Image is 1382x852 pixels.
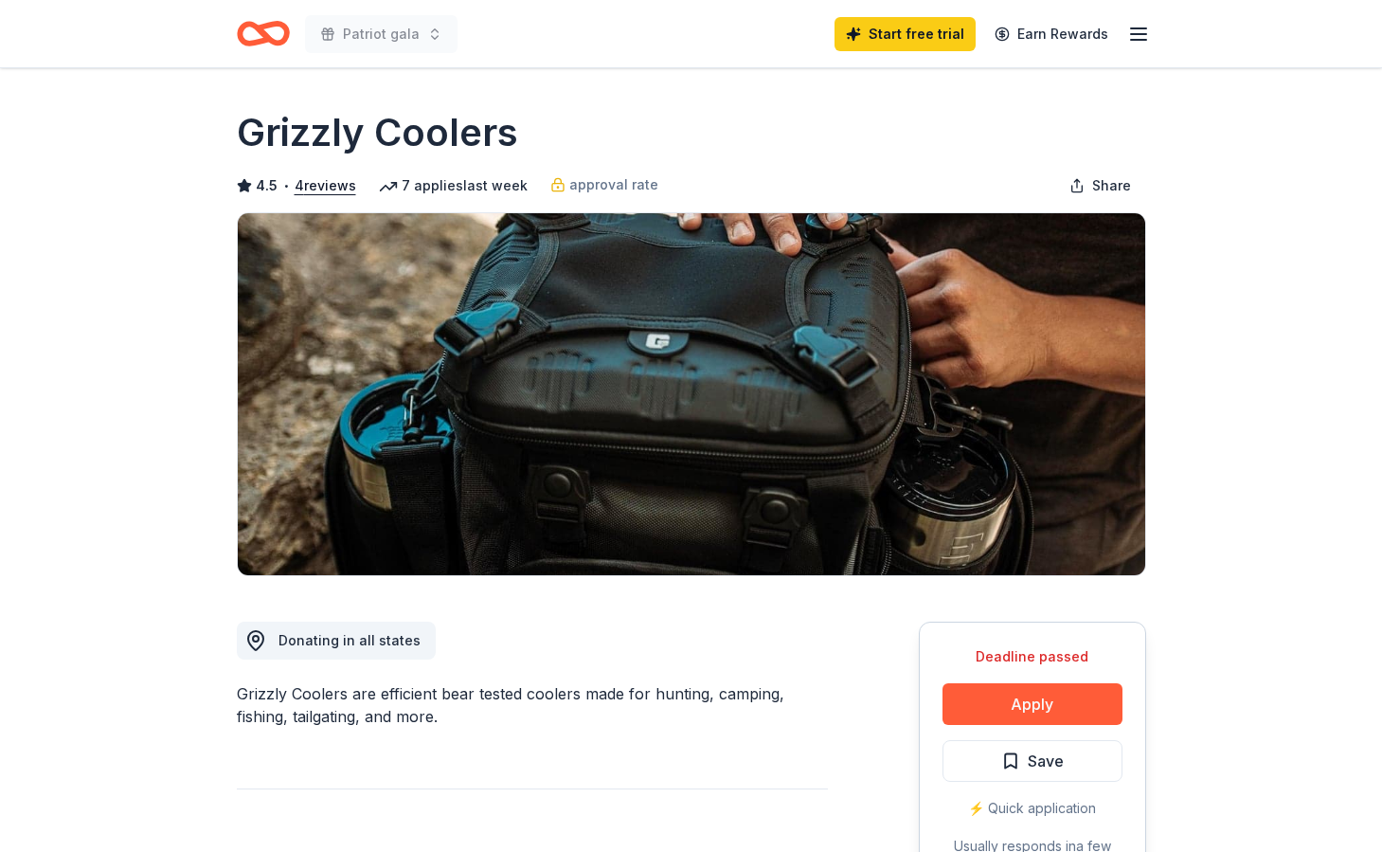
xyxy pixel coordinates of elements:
[550,173,658,196] a: approval rate
[1054,167,1146,205] button: Share
[305,15,458,53] button: Patriot gala
[1092,174,1131,197] span: Share
[983,17,1120,51] a: Earn Rewards
[278,632,421,648] span: Donating in all states
[569,173,658,196] span: approval rate
[282,178,289,193] span: •
[295,174,356,197] button: 4reviews
[942,797,1122,820] div: ⚡️ Quick application
[256,174,278,197] span: 4.5
[942,645,1122,668] div: Deadline passed
[237,682,828,728] div: Grizzly Coolers are efficient bear tested coolers made for hunting, camping, fishing, tailgating,...
[942,683,1122,725] button: Apply
[835,17,976,51] a: Start free trial
[1028,749,1064,773] span: Save
[942,740,1122,782] button: Save
[343,23,420,45] span: Patriot gala
[237,11,290,56] a: Home
[379,174,528,197] div: 7 applies last week
[238,213,1145,575] img: Image for Grizzly Coolers
[237,106,518,159] h1: Grizzly Coolers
